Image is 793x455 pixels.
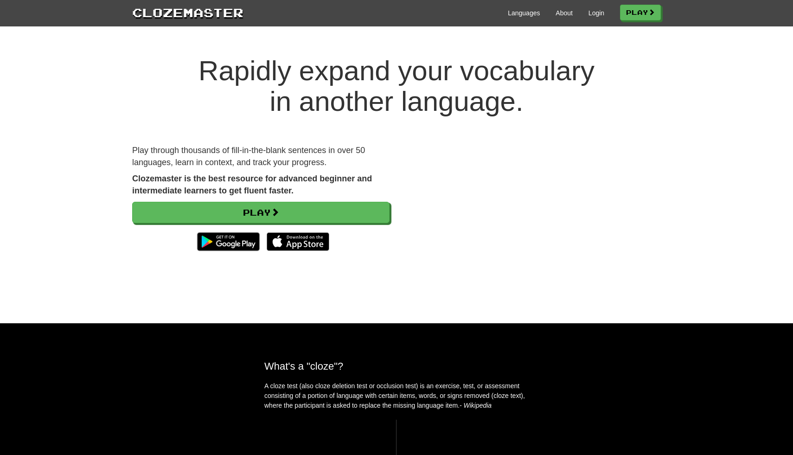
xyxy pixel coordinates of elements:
[508,8,540,18] a: Languages
[556,8,573,18] a: About
[588,8,604,18] a: Login
[132,4,243,21] a: Clozemaster
[620,5,661,20] a: Play
[264,360,529,372] h2: What's a "cloze"?
[264,381,529,410] p: A cloze test (also cloze deletion test or occlusion test) is an exercise, test, or assessment con...
[132,174,372,195] strong: Clozemaster is the best resource for advanced beginner and intermediate learners to get fluent fa...
[132,202,390,223] a: Play
[267,232,329,251] img: Download_on_the_App_Store_Badge_US-UK_135x40-25178aeef6eb6b83b96f5f2d004eda3bffbb37122de64afbaef7...
[132,145,390,168] p: Play through thousands of fill-in-the-blank sentences in over 50 languages, learn in context, and...
[192,228,264,256] img: Get it on Google Play
[460,402,492,409] em: - Wikipedia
